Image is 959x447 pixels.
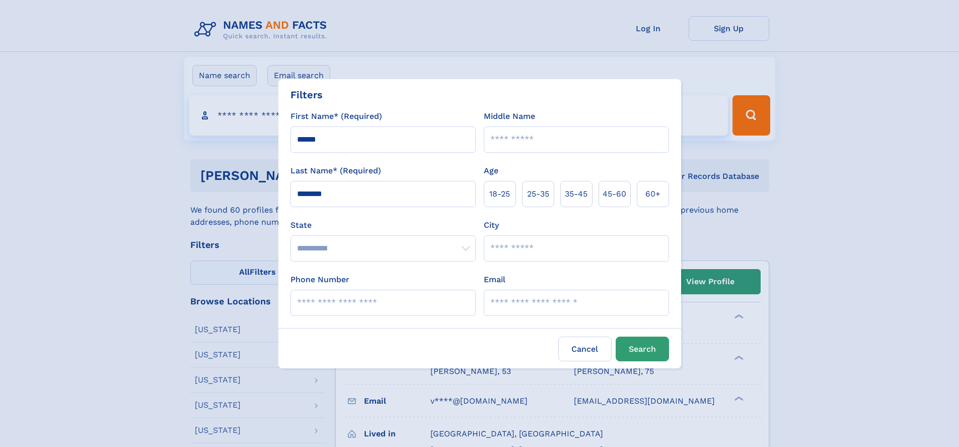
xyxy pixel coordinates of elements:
[616,337,669,361] button: Search
[565,188,587,200] span: 35‑45
[558,337,612,361] label: Cancel
[290,219,476,231] label: State
[484,274,505,286] label: Email
[603,188,626,200] span: 45‑60
[527,188,549,200] span: 25‑35
[489,188,510,200] span: 18‑25
[645,188,660,200] span: 60+
[290,110,382,122] label: First Name* (Required)
[290,165,381,177] label: Last Name* (Required)
[484,110,535,122] label: Middle Name
[484,219,499,231] label: City
[484,165,498,177] label: Age
[290,87,323,102] div: Filters
[290,274,349,286] label: Phone Number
